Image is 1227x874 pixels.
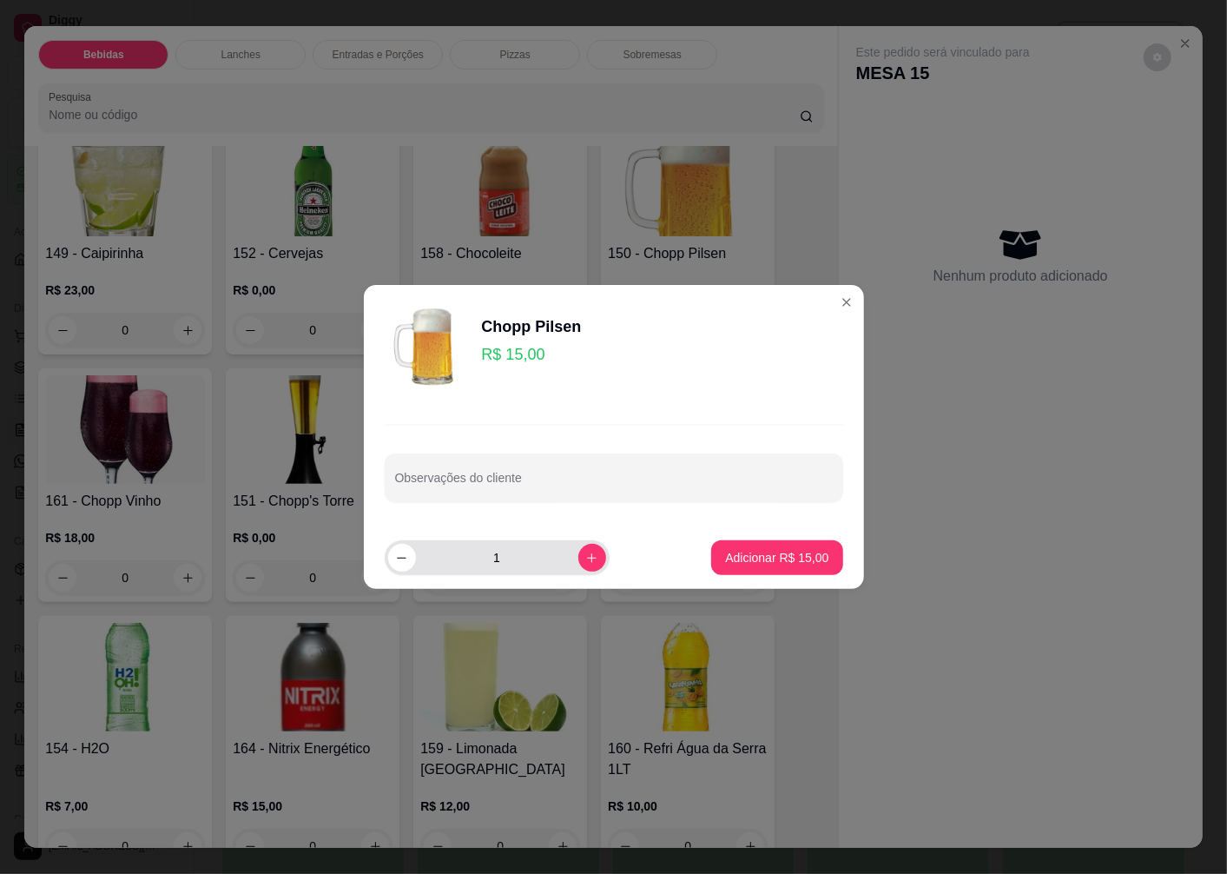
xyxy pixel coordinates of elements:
button: Adicionar R$ 15,00 [711,540,842,575]
img: product-image [385,299,472,386]
input: Observações do cliente [395,476,833,493]
button: decrease-product-quantity [388,544,416,572]
button: Close [833,288,861,316]
p: R$ 15,00 [482,342,582,367]
div: Chopp Pilsen [482,315,582,339]
p: Adicionar R$ 15,00 [725,549,828,566]
button: increase-product-quantity [578,544,606,572]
